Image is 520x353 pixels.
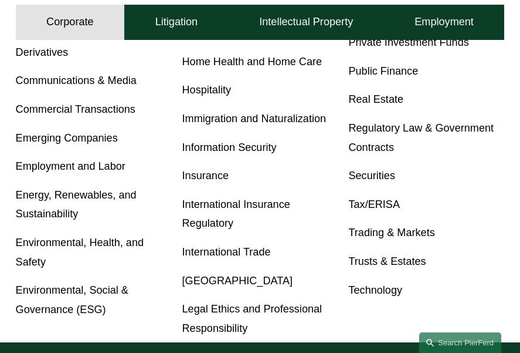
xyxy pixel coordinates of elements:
[182,246,271,258] a: International Trade
[16,132,118,144] a: Emerging Companies
[182,170,229,181] a: Insurance
[348,170,395,181] a: Securities
[16,237,144,268] a: Environmental, Health, and Safety
[182,199,290,230] a: International Insurance Regulatory
[348,122,494,153] a: Regulatory Law & Government Contracts
[182,275,293,287] a: [GEOGRAPHIC_DATA]
[182,142,277,153] a: Information Security
[182,56,322,68] a: Home Health and Home Care
[414,16,474,29] h4: Employment
[16,284,128,315] a: Environmental, Social & Governance (ESG)
[348,255,426,267] a: Trusts & Estates
[182,303,322,334] a: Legal Ethics and Professional Responsibility
[259,16,353,29] h4: Intellectual Property
[348,36,468,48] a: Private Investment Funds
[348,227,434,238] a: Trading & Markets
[16,75,137,86] a: Communications & Media
[16,160,125,172] a: Employment and Labor
[348,65,418,77] a: Public Finance
[155,16,198,29] h4: Litigation
[182,84,232,96] a: Hospitality
[348,93,403,105] a: Real Estate
[348,284,402,296] a: Technology
[348,199,400,210] a: Tax/ERISA
[16,103,135,115] a: Commercial Transactions
[182,113,327,125] a: Immigration and Naturalization
[46,16,94,29] h4: Corporate
[419,332,501,353] a: Search this site
[16,189,137,220] a: Energy, Renewables, and Sustainability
